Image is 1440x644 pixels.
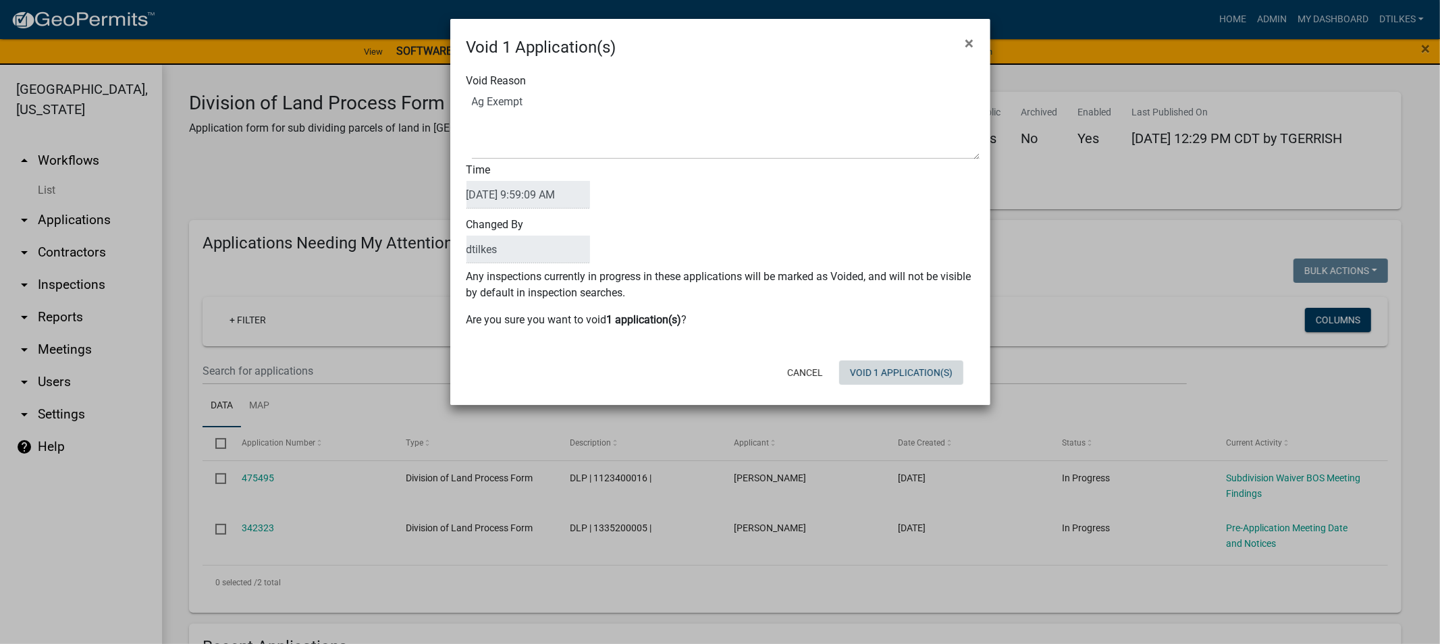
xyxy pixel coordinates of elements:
label: Changed By [466,219,590,263]
button: Cancel [776,360,834,385]
button: Void 1 Application(s) [839,360,963,385]
input: BulkActionUser [466,236,590,263]
textarea: Void Reason [472,92,980,159]
label: Time [466,165,590,209]
span: × [965,34,974,53]
p: Any inspections currently in progress in these applications will be marked as Voided, and will no... [466,269,974,301]
label: Void Reason [466,76,527,86]
button: Close [955,24,985,62]
p: Are you sure you want to void ? [466,312,974,328]
h4: Void 1 Application(s) [466,35,616,59]
input: DateTime [466,181,590,209]
b: 1 application(s) [607,313,682,326]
